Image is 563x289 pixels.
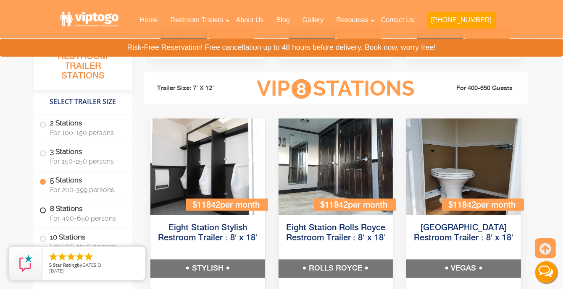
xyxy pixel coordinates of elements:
[48,252,58,262] li: 
[49,268,64,274] span: [DATE]
[230,11,270,29] a: About Us
[39,115,126,141] label: 2 Stations
[39,143,126,169] label: 3 Stations
[348,201,387,210] span: per month
[75,252,85,262] li: 
[292,79,311,99] span: 8
[82,262,103,268] span: GATES O.
[406,260,521,278] h5: VEGAS
[17,255,34,272] img: Review Rating
[220,201,260,210] span: per month
[442,199,524,211] div: $11842
[84,252,94,262] li: 
[150,119,265,215] img: An image of 8 station shower outside view
[50,186,122,194] span: For 200-399 persons
[39,172,126,198] label: 5 Stations
[428,84,522,94] li: For 400-650 Guests
[134,11,164,29] a: Home
[50,215,122,223] span: For 400-650 persons
[279,119,393,215] img: An image of 8 station shower outside view
[270,11,296,29] a: Blog
[150,260,265,278] h5: STYLISH
[427,12,496,29] button: [PHONE_NUMBER]
[49,262,52,268] span: 5
[66,252,76,262] li: 
[476,201,516,210] span: per month
[57,252,67,262] li: 
[39,229,126,255] label: 10 Stations
[50,129,122,137] span: For 100-150 persons
[406,119,521,215] img: An image of 8 station shower outside view
[34,40,132,90] h3: All Portable Restroom Trailer Stations
[53,262,77,268] span: Star Rating
[150,76,244,102] li: Trailer Size: 7' X 12'
[158,224,258,243] a: Eight Station Stylish Restroom Trailer : 8′ x 18′
[314,199,396,211] div: $11842
[39,200,126,227] label: 8 Stations
[50,158,122,166] span: For 150-250 persons
[529,255,563,289] button: Live Chat
[414,224,513,243] a: [GEOGRAPHIC_DATA] Restroom Trailer : 8′ x 18′
[279,260,393,278] h5: ROLLS ROYCE
[330,11,374,29] a: Resources
[375,11,421,29] a: Contact Us
[34,94,132,110] h4: Select Trailer Size
[286,224,386,243] a: Eight Station Rolls Royce Restroom Trailer : 8′ x 18′
[186,199,268,211] div: $11842
[421,11,502,34] a: [PHONE_NUMBER]
[50,243,122,251] span: For 500-1150 persons
[49,263,139,268] span: by
[296,11,330,29] a: Gallery
[244,78,428,101] h3: VIP Stations
[164,11,230,29] a: Restroom Trailers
